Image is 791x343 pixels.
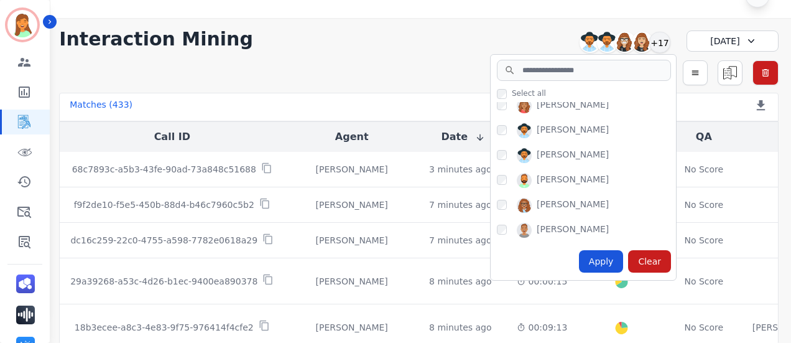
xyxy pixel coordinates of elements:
p: dc16c259-22c0-4755-a598-7782e0618a29 [70,234,257,247]
img: Bordered avatar [7,10,37,40]
div: Matches ( 433 ) [70,98,132,116]
div: Apply [579,250,624,273]
div: Clear [628,250,671,273]
span: Select all [512,88,546,98]
div: +17 [649,32,670,53]
div: 3 minutes ago [429,163,492,176]
div: [PERSON_NAME] [294,275,409,288]
div: 00:00:15 [517,275,567,288]
p: f9f2de10-f5e5-450b-88d4-b46c7960c5b2 [74,199,254,211]
div: [PERSON_NAME] [294,234,409,247]
div: [PERSON_NAME] [537,223,609,238]
div: [PERSON_NAME] [537,173,609,188]
button: QA [696,129,712,144]
div: 7 minutes ago [429,199,492,211]
p: 18b3ecee-a8c3-4e83-9f75-976414f4cfe2 [75,321,254,334]
div: [DATE] [687,31,779,52]
p: 29a39268-a53c-4d26-b1ec-9400ea890378 [70,275,257,288]
div: 7 minutes ago [429,234,492,247]
div: [PERSON_NAME] [294,321,409,334]
p: 68c7893c-a5b3-43fe-90ad-73a848c51688 [72,163,256,176]
div: [PERSON_NAME] [537,148,609,163]
div: [PERSON_NAME] [537,198,609,213]
div: [PERSON_NAME] [537,123,609,138]
div: No Score [684,321,723,334]
h1: Interaction Mining [59,28,253,50]
div: No Score [684,275,723,288]
div: 8 minutes ago [429,275,492,288]
div: No Score [684,199,723,211]
div: [PERSON_NAME] [537,98,609,113]
div: [PERSON_NAME] [294,163,409,176]
div: 00:09:13 [517,321,567,334]
button: Date [441,129,485,144]
div: [PERSON_NAME] [294,199,409,211]
div: No Score [684,234,723,247]
button: Call ID [154,129,190,144]
button: Agent [335,129,369,144]
div: No Score [684,163,723,176]
div: 8 minutes ago [429,321,492,334]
